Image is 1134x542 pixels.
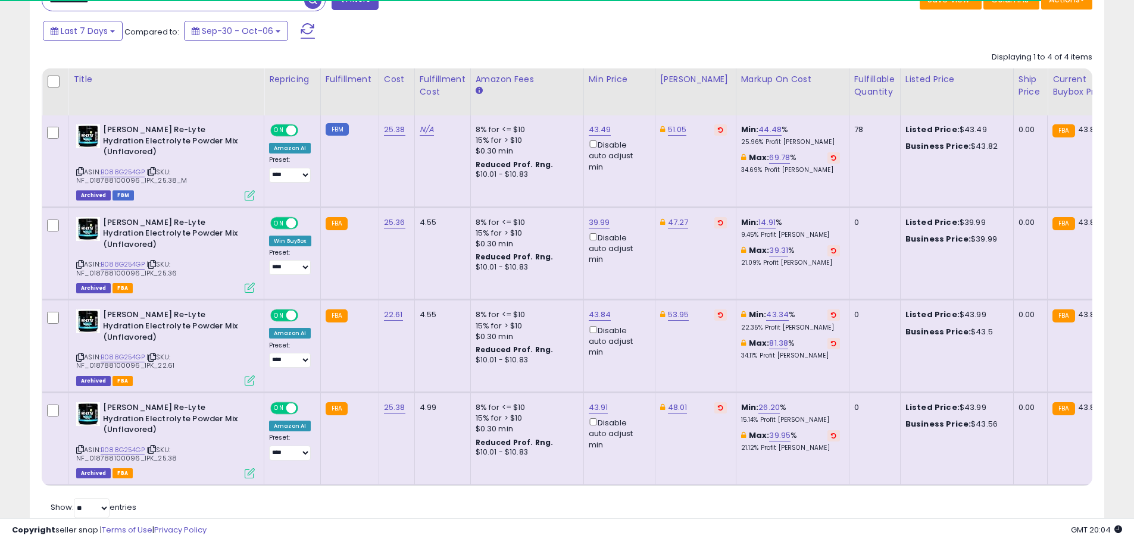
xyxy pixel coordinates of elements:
[668,309,689,321] a: 53.95
[905,309,1004,320] div: $43.99
[476,447,574,458] div: $10.01 - $10.83
[420,309,461,320] div: 4.55
[476,413,574,424] div: 15% for > $10
[736,68,849,115] th: The percentage added to the cost of goods (COGS) that forms the calculator for Min & Max prices.
[741,416,840,424] p: 15.14% Profit [PERSON_NAME]
[1078,309,1095,320] span: 43.8
[905,233,971,245] b: Business Price:
[76,167,188,185] span: | SKU: NF_018788100096_1PK_25.38_M
[905,402,960,413] b: Listed Price:
[905,124,1004,135] div: $43.49
[76,309,100,333] img: 41h5e3CilzL._SL40_.jpg
[101,445,145,455] a: B088G254GP
[326,309,348,322] small: FBA
[741,338,840,360] div: %
[749,337,770,349] b: Max:
[589,309,611,321] a: 43.84
[992,52,1092,63] div: Displaying 1 to 4 of 4 items
[854,73,895,98] div: Fulfillable Quantity
[269,249,311,275] div: Preset:
[76,124,255,199] div: ASIN:
[76,190,111,200] span: Listings that have been deleted from Seller Central
[76,352,174,370] span: | SKU: NF_018788100096_1PK_22.61
[741,430,840,452] div: %
[1019,217,1038,228] div: 0.00
[741,402,759,413] b: Min:
[741,231,840,239] p: 9.45% Profit [PERSON_NAME]
[668,402,688,413] a: 48.01
[769,430,791,441] a: 39.95
[269,73,315,86] div: Repricing
[741,217,759,228] b: Min:
[43,21,123,41] button: Last 7 Days
[73,73,259,86] div: Title
[589,231,646,265] div: Disable auto adjust min
[326,402,348,415] small: FBA
[102,524,152,535] a: Terms of Use
[113,190,134,200] span: FBM
[476,309,574,320] div: 8% for <= $10
[269,156,311,183] div: Preset:
[741,444,840,452] p: 21.12% Profit [PERSON_NAME]
[476,86,483,96] small: Amazon Fees.
[589,416,646,450] div: Disable auto adjust min
[1078,402,1095,413] span: 43.8
[1052,309,1074,322] small: FBA
[476,402,574,413] div: 8% for <= $10
[269,421,311,431] div: Amazon AI
[758,217,776,228] a: 14.91
[741,152,840,174] div: %
[51,502,136,513] span: Show: entries
[101,167,145,177] a: B088G254GP
[749,430,770,441] b: Max:
[905,217,960,228] b: Listed Price:
[1019,402,1038,413] div: 0.00
[741,166,840,174] p: 34.69% Profit [PERSON_NAME]
[1019,309,1038,320] div: 0.00
[476,355,574,365] div: $10.01 - $10.83
[1052,124,1074,137] small: FBA
[769,152,790,164] a: 69.78
[420,73,466,98] div: Fulfillment Cost
[271,311,286,321] span: ON
[741,73,844,86] div: Markup on Cost
[12,525,207,536] div: seller snap | |
[269,328,311,339] div: Amazon AI
[384,73,410,86] div: Cost
[124,26,179,37] span: Compared to:
[296,403,315,413] span: OFF
[103,402,248,438] b: [PERSON_NAME] Re-Lyte Hydration Electrolyte Powder Mix (Unflavored)
[476,217,574,228] div: 8% for <= $10
[76,402,100,426] img: 41h5e3CilzL._SL40_.jpg
[741,352,840,360] p: 34.11% Profit [PERSON_NAME]
[905,217,1004,228] div: $39.99
[269,342,311,368] div: Preset:
[76,259,177,277] span: | SKU: NF_018788100096_1PK_25.36
[184,21,288,41] button: Sep-30 - Oct-06
[326,217,348,230] small: FBA
[271,126,286,136] span: ON
[476,124,574,135] div: 8% for <= $10
[101,352,145,362] a: B088G254GP
[1019,124,1038,135] div: 0.00
[1052,217,1074,230] small: FBA
[154,524,207,535] a: Privacy Policy
[854,217,891,228] div: 0
[12,524,55,535] strong: Copyright
[1052,402,1074,415] small: FBA
[476,73,579,86] div: Amazon Fees
[269,434,311,460] div: Preset:
[741,124,759,135] b: Min:
[476,146,574,156] div: $0.30 min
[769,245,788,256] a: 39.31
[854,402,891,413] div: 0
[384,402,405,413] a: 25.38
[476,262,574,272] div: $10.01 - $10.83
[476,252,554,262] b: Reduced Prof. Rng.
[476,424,574,434] div: $0.30 min
[905,141,1004,152] div: $43.82
[113,283,133,293] span: FBA
[76,376,111,386] span: Listings that have been deleted from Seller Central
[420,217,461,228] div: 4.55
[660,73,731,86] div: [PERSON_NAME]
